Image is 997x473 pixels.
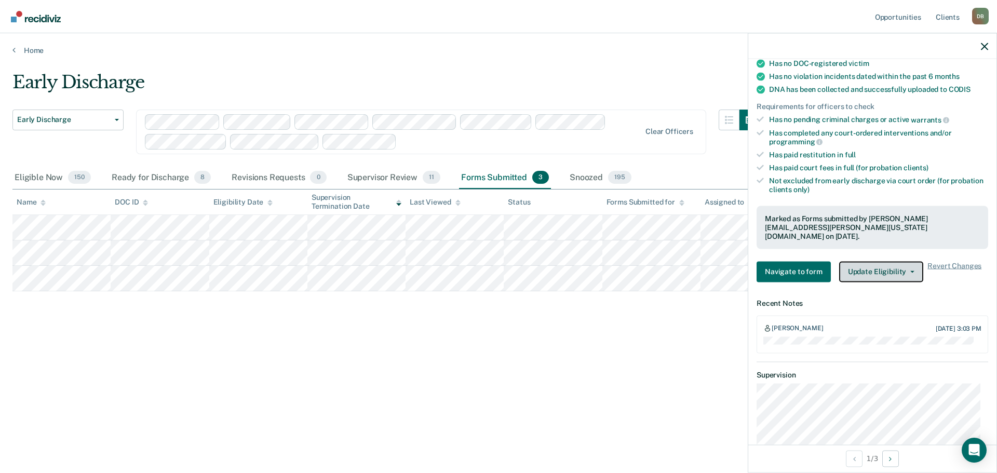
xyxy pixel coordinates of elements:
[312,193,401,211] div: Supervision Termination Date
[793,185,810,193] span: only)
[230,167,328,190] div: Revisions Requests
[12,167,93,190] div: Eligible Now
[935,72,960,80] span: months
[748,444,996,472] div: 1 / 3
[769,128,988,146] div: Has completed any court-ordered interventions and/or
[911,115,949,124] span: warrants
[11,11,61,22] img: Recidiviz
[757,102,988,111] div: Requirements for officers to check
[68,171,91,184] span: 150
[757,370,988,379] dt: Supervision
[839,261,923,282] button: Update Eligibility
[882,450,899,467] button: Next Opportunity
[423,171,440,184] span: 11
[904,163,928,171] span: clients)
[772,325,823,333] div: [PERSON_NAME]
[12,72,760,101] div: Early Discharge
[769,115,988,125] div: Has no pending criminal charges or active
[194,171,211,184] span: 8
[769,176,988,194] div: Not excluded from early discharge via court order (for probation clients
[705,198,753,207] div: Assigned to
[17,198,46,207] div: Name
[848,59,869,67] span: victim
[769,85,988,94] div: DNA has been collected and successfully uploaded to
[949,85,971,93] span: CODIS
[769,138,823,146] span: programming
[927,261,981,282] span: Revert Changes
[769,72,988,81] div: Has no violation incidents dated within the past 6
[757,261,835,282] a: Navigate to form link
[345,167,442,190] div: Supervisor Review
[972,8,989,24] button: Profile dropdown button
[532,171,549,184] span: 3
[769,151,988,159] div: Has paid restitution in
[972,8,989,24] div: D B
[17,115,111,124] span: Early Discharge
[568,167,634,190] div: Snoozed
[962,438,987,463] div: Open Intercom Messenger
[608,171,631,184] span: 195
[115,198,148,207] div: DOC ID
[410,198,460,207] div: Last Viewed
[757,261,831,282] button: Navigate to form
[213,198,273,207] div: Eligibility Date
[769,59,988,68] div: Has no DOC-registered
[757,299,988,307] dt: Recent Notes
[310,171,326,184] span: 0
[12,46,985,55] a: Home
[459,167,551,190] div: Forms Submitted
[936,325,981,332] div: [DATE] 3:03 PM
[645,127,693,136] div: Clear officers
[110,167,213,190] div: Ready for Discharge
[607,198,684,207] div: Forms Submitted for
[508,198,530,207] div: Status
[845,151,856,159] span: full
[765,214,980,240] div: Marked as Forms submitted by [PERSON_NAME][EMAIL_ADDRESS][PERSON_NAME][US_STATE][DOMAIN_NAME] on ...
[769,163,988,172] div: Has paid court fees in full (for probation
[846,450,863,467] button: Previous Opportunity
